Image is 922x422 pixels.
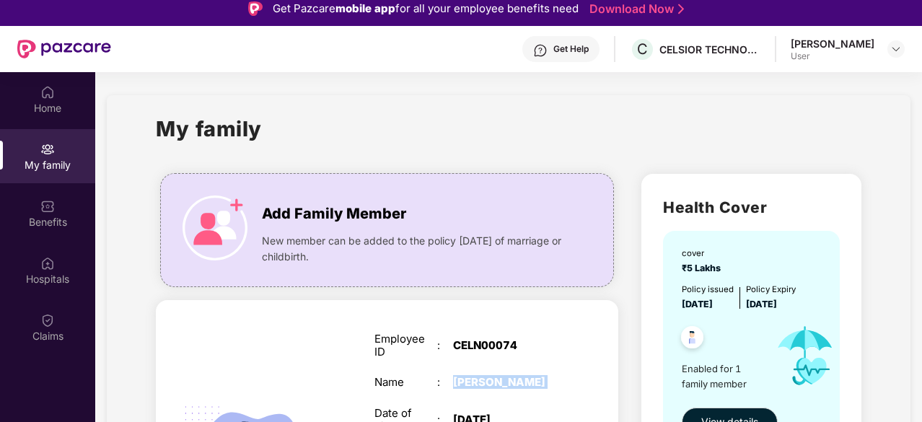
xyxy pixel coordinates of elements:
strong: mobile app [335,1,395,15]
div: Name [374,376,437,389]
div: CELN00074 [453,339,563,352]
div: Policy Expiry [746,283,796,296]
span: Enabled for 1 family member [682,361,765,391]
div: cover [682,247,725,260]
img: svg+xml;base64,PHN2ZyB4bWxucz0iaHR0cDovL3d3dy53My5vcmcvMjAwMC9zdmciIHdpZHRoPSI0OC45NDMiIGhlaWdodD... [675,322,710,357]
img: Logo [248,1,263,16]
img: svg+xml;base64,PHN2ZyBpZD0iSG9tZSIgeG1sbnM9Imh0dHA6Ly93d3cudzMub3JnLzIwMDAvc3ZnIiB3aWR0aD0iMjAiIG... [40,85,55,100]
img: svg+xml;base64,PHN2ZyBpZD0iSGVscC0zMngzMiIgeG1sbnM9Imh0dHA6Ly93d3cudzMub3JnLzIwMDAvc3ZnIiB3aWR0aD... [533,43,548,58]
div: User [791,50,874,62]
h1: My family [156,113,262,145]
a: Download Now [589,1,680,17]
img: New Pazcare Logo [17,40,111,58]
div: [PERSON_NAME] [453,376,563,389]
div: Employee ID [374,333,437,359]
span: ₹5 Lakhs [682,263,725,273]
img: Stroke [678,1,684,17]
img: svg+xml;base64,PHN2ZyB3aWR0aD0iMjAiIGhlaWdodD0iMjAiIHZpZXdCb3g9IjAgMCAyMCAyMCIgZmlsbD0ibm9uZSIgeG... [40,142,55,157]
div: : [437,376,453,389]
img: svg+xml;base64,PHN2ZyBpZD0iQmVuZWZpdHMiIHhtbG5zPSJodHRwOi8vd3d3LnczLm9yZy8yMDAwL3N2ZyIgd2lkdGg9Ij... [40,199,55,214]
img: svg+xml;base64,PHN2ZyBpZD0iQ2xhaW0iIHhtbG5zPSJodHRwOi8vd3d3LnczLm9yZy8yMDAwL3N2ZyIgd2lkdGg9IjIwIi... [40,313,55,328]
span: New member can be added to the policy [DATE] of marriage or childbirth. [262,233,568,265]
div: Get Help [553,43,589,55]
div: CELSIOR TECHNOLOGIES PRIVATE LIMITED [659,43,760,56]
span: C [637,40,648,58]
img: svg+xml;base64,PHN2ZyBpZD0iSG9zcGl0YWxzIiB4bWxucz0iaHR0cDovL3d3dy53My5vcmcvMjAwMC9zdmciIHdpZHRoPS... [40,256,55,271]
div: [PERSON_NAME] [791,37,874,50]
img: icon [183,195,247,260]
span: Add Family Member [262,203,406,225]
img: svg+xml;base64,PHN2ZyBpZD0iRHJvcGRvd24tMzJ4MzIiIHhtbG5zPSJodHRwOi8vd3d3LnczLm9yZy8yMDAwL3N2ZyIgd2... [890,43,902,55]
div: : [437,339,453,352]
span: [DATE] [682,299,713,309]
img: icon [765,312,846,400]
div: Policy issued [682,283,734,296]
h2: Health Cover [663,195,839,219]
span: [DATE] [746,299,777,309]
